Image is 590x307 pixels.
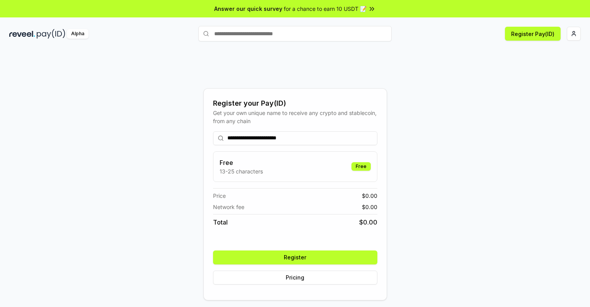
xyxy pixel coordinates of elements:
[362,203,377,211] span: $ 0.00
[362,192,377,200] span: $ 0.00
[213,271,377,285] button: Pricing
[9,29,35,39] img: reveel_dark
[67,29,89,39] div: Alpha
[213,98,377,109] div: Register your Pay(ID)
[359,218,377,227] span: $ 0.00
[213,192,226,200] span: Price
[213,250,377,264] button: Register
[284,5,367,13] span: for a chance to earn 10 USDT 📝
[37,29,65,39] img: pay_id
[213,218,228,227] span: Total
[220,158,263,167] h3: Free
[220,167,263,175] p: 13-25 characters
[351,162,371,171] div: Free
[505,27,561,41] button: Register Pay(ID)
[213,203,244,211] span: Network fee
[214,5,282,13] span: Answer our quick survey
[213,109,377,125] div: Get your own unique name to receive any crypto and stablecoin, from any chain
